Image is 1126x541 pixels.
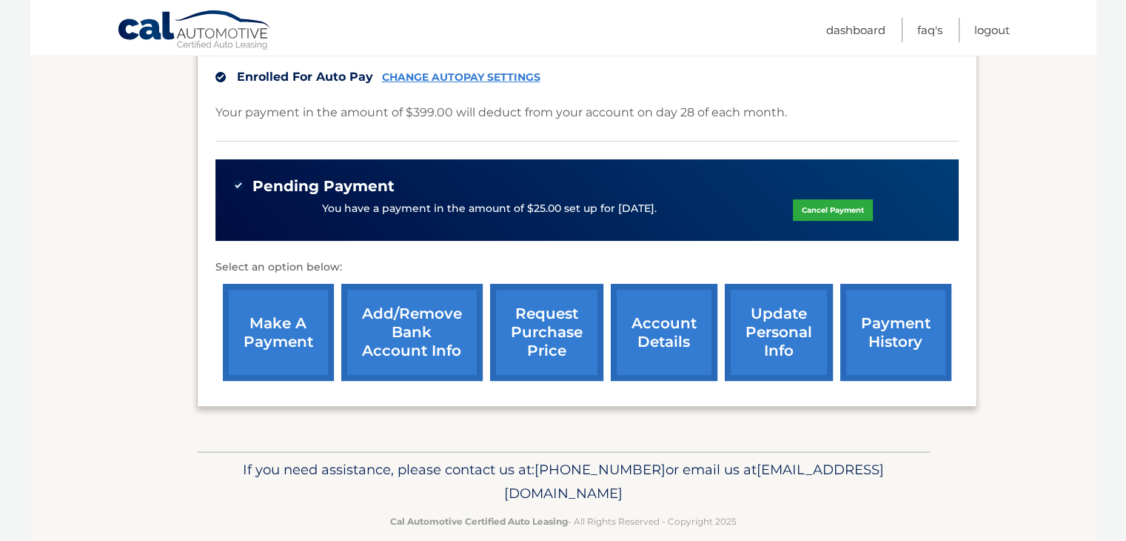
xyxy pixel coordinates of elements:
[207,514,920,529] p: - All Rights Reserved - Copyright 2025
[252,177,395,196] span: Pending Payment
[840,284,951,381] a: payment history
[382,71,540,84] a: CHANGE AUTOPAY SETTINGS
[793,199,873,221] a: Cancel Payment
[917,18,942,42] a: FAQ's
[233,180,244,190] img: check-green.svg
[725,284,833,381] a: update personal info
[223,284,334,381] a: make a payment
[215,259,959,276] p: Select an option below:
[322,201,657,217] p: You have a payment in the amount of $25.00 set up for [DATE].
[207,458,920,505] p: If you need assistance, please contact us at: or email us at
[215,72,226,82] img: check.svg
[611,284,717,381] a: account details
[504,461,884,502] span: [EMAIL_ADDRESS][DOMAIN_NAME]
[341,284,483,381] a: Add/Remove bank account info
[490,284,603,381] a: request purchase price
[826,18,885,42] a: Dashboard
[237,70,373,84] span: Enrolled For Auto Pay
[390,516,568,527] strong: Cal Automotive Certified Auto Leasing
[215,102,787,123] p: Your payment in the amount of $399.00 will deduct from your account on day 28 of each month.
[117,10,272,53] a: Cal Automotive
[534,461,666,478] span: [PHONE_NUMBER]
[974,18,1010,42] a: Logout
